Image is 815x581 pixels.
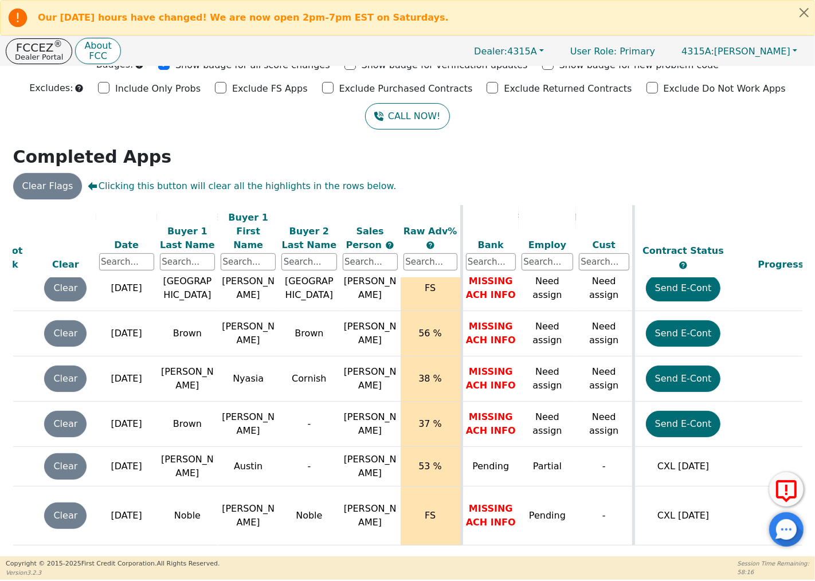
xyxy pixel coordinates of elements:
td: Noble [279,486,339,545]
td: Need assign [576,356,633,402]
b: Our [DATE] hours have changed! We are now open 2pm-7pm EST on Saturdays. [38,12,449,23]
td: [DATE] [96,356,157,402]
p: Exclude Do Not Work Apps [664,82,786,96]
button: Clear [44,275,87,301]
td: [DATE] [96,311,157,356]
span: 4315A [474,46,537,57]
p: Excludes: [29,81,73,95]
sup: ® [54,39,62,49]
input: Search... [466,253,516,270]
input: Search... [281,253,336,270]
a: User Role: Primary [559,40,667,62]
input: Search... [160,253,215,270]
span: Dealer: [474,46,507,57]
div: Cust [579,238,629,252]
input: Search... [221,253,276,270]
button: Clear [44,320,87,347]
td: MISSING ACH INFO [461,486,519,545]
span: Clicking this button will clear all the highlights in the rows below. [88,179,396,193]
td: MISSING ACH INFO [461,266,519,311]
button: Send E-Cont [646,411,721,437]
span: All Rights Reserved. [156,560,220,567]
p: Dealer Portal [15,53,63,61]
td: Need assign [519,356,576,402]
button: CALL NOW! [365,103,449,129]
button: Clear [44,411,87,437]
td: CXL [DATE] [633,447,732,486]
input: Search... [99,253,154,270]
p: Include Only Probs [115,82,201,96]
td: Need assign [576,402,633,447]
td: [PERSON_NAME] [157,447,218,486]
button: FCCEZ®Dealer Portal [6,38,72,64]
div: Bank [466,238,516,252]
p: Version 3.2.3 [6,568,220,577]
p: FCC [84,52,111,61]
td: - [279,447,339,486]
span: [PERSON_NAME] [344,411,397,436]
p: About [84,41,111,50]
span: 56 % [418,328,442,339]
p: Session Time Remaining: [738,559,809,568]
p: FCCEZ [15,42,63,53]
td: Need assign [576,266,633,311]
td: MISSING ACH INFO [461,311,519,356]
span: [PERSON_NAME] [344,366,397,391]
p: Exclude Returned Contracts [504,82,632,96]
span: Contract Status [642,245,724,256]
td: Need assign [519,266,576,311]
span: [PERSON_NAME] [344,454,397,478]
td: [PERSON_NAME] [218,266,279,311]
p: Copyright © 2015- 2025 First Credit Corporation. [6,559,220,569]
p: Primary [559,40,667,62]
span: 4315A: [681,46,714,57]
td: - [279,402,339,447]
button: AboutFCC [75,38,120,65]
button: Send E-Cont [646,366,721,392]
button: Clear [44,503,87,529]
div: Clear [38,258,93,272]
td: [DATE] [96,402,157,447]
span: FS [425,510,436,521]
button: Dealer:4315A [462,42,556,60]
td: Noble [157,486,218,545]
td: Nyasia [218,356,279,402]
span: 38 % [418,373,442,384]
button: Clear [44,453,87,480]
td: [PERSON_NAME] [218,402,279,447]
input: Search... [522,253,573,270]
td: Need assign [519,311,576,356]
button: Clear Flags [13,173,83,199]
span: User Role : [570,46,617,57]
button: Clear [44,366,87,392]
div: Employ [522,238,573,252]
td: MISSING ACH INFO [461,402,519,447]
td: Partial [519,447,576,486]
td: MISSING ACH INFO [461,356,519,402]
strong: Completed Apps [13,147,172,167]
td: [PERSON_NAME] [218,311,279,356]
td: [PERSON_NAME] [218,486,279,545]
td: Need assign [576,311,633,356]
td: [GEOGRAPHIC_DATA] [279,266,339,311]
td: Need assign [519,402,576,447]
td: [DATE] [96,447,157,486]
p: 58:16 [738,568,809,576]
p: Exclude FS Apps [232,82,308,96]
button: 4315A:[PERSON_NAME] [669,42,809,60]
button: Send E-Cont [646,275,721,301]
td: - [576,447,633,486]
button: Close alert [794,1,814,24]
p: Exclude Purchased Contracts [339,82,473,96]
td: [DATE] [96,266,157,311]
td: [GEOGRAPHIC_DATA] [157,266,218,311]
div: Buyer 1 Last Name [160,224,215,252]
input: Search... [403,253,457,270]
td: - [576,486,633,545]
span: Raw Adv% [403,225,457,236]
td: Austin [218,447,279,486]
